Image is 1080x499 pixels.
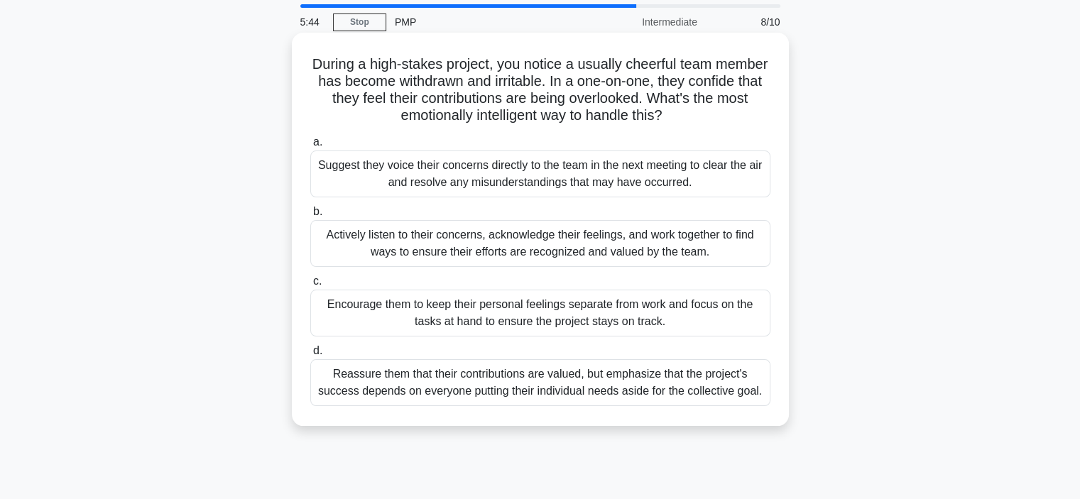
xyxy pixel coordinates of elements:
[386,8,582,36] div: PMP
[706,8,789,36] div: 8/10
[333,13,386,31] a: Stop
[313,136,322,148] span: a.
[310,150,770,197] div: Suggest they voice their concerns directly to the team in the next meeting to clear the air and r...
[292,8,333,36] div: 5:44
[309,55,772,125] h5: During a high-stakes project, you notice a usually cheerful team member has become withdrawn and ...
[582,8,706,36] div: Intermediate
[310,290,770,336] div: Encourage them to keep their personal feelings separate from work and focus on the tasks at hand ...
[313,205,322,217] span: b.
[310,359,770,406] div: Reassure them that their contributions are valued, but emphasize that the project's success depen...
[310,220,770,267] div: Actively listen to their concerns, acknowledge their feelings, and work together to find ways to ...
[313,275,322,287] span: c.
[313,344,322,356] span: d.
